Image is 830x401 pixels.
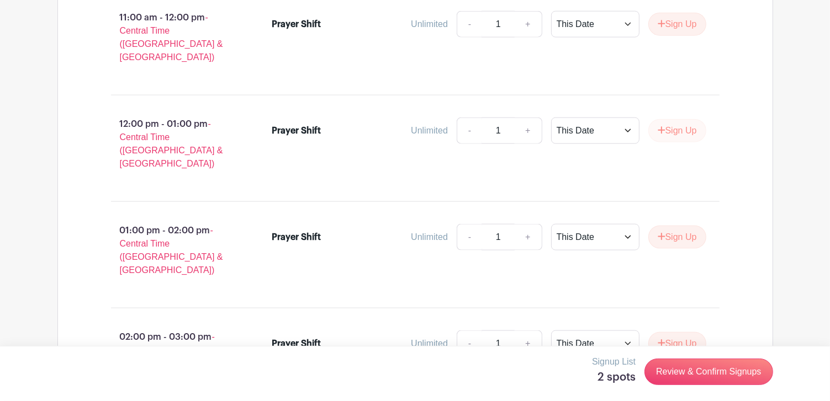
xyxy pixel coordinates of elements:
a: - [457,117,482,144]
a: - [457,330,482,357]
a: - [457,224,482,250]
button: Sign Up [648,13,706,36]
a: + [514,330,542,357]
a: Review & Confirm Signups [644,359,773,385]
div: Prayer Shift [272,337,321,350]
div: Unlimited [411,18,448,31]
p: 11:00 am - 12:00 pm [93,7,255,68]
h5: 2 spots [592,371,636,384]
div: Unlimited [411,337,448,350]
a: + [514,11,542,38]
button: Sign Up [648,119,706,142]
a: + [514,224,542,250]
p: Signup List [592,355,636,368]
p: 01:00 pm - 02:00 pm [93,220,255,281]
a: + [514,117,542,144]
p: 02:00 pm - 03:00 pm [93,326,255,388]
div: Prayer Shift [272,124,321,137]
p: 12:00 pm - 01:00 pm [93,113,255,175]
div: Prayer Shift [272,231,321,244]
div: Unlimited [411,231,448,244]
button: Sign Up [648,332,706,355]
button: Sign Up [648,226,706,249]
div: Unlimited [411,124,448,137]
a: - [457,11,482,38]
div: Prayer Shift [272,18,321,31]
